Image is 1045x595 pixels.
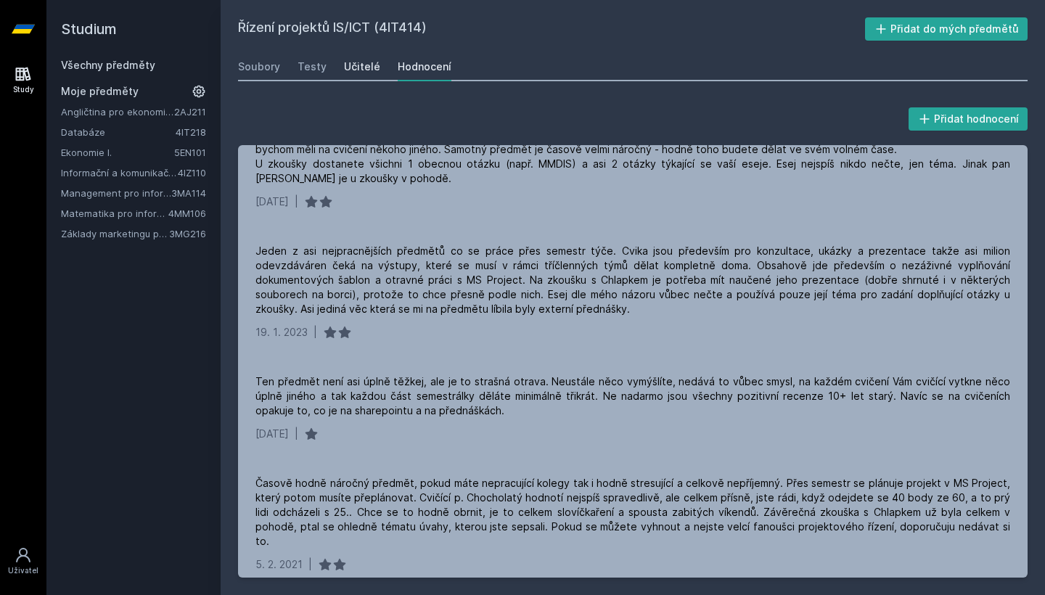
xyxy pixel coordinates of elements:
div: | [295,427,298,441]
a: 3MA114 [171,187,206,199]
div: [DATE] [255,194,289,209]
button: Přidat hodnocení [909,107,1028,131]
a: Study [3,58,44,102]
a: 3MG216 [169,228,206,239]
div: | [313,325,317,340]
a: 4IZ110 [178,167,206,178]
div: Učitelé [344,59,380,74]
button: Přidat do mých předmětů [865,17,1028,41]
div: Soubory [238,59,280,74]
a: Všechny předměty [61,59,155,71]
div: Ten předmět není asi úplně těžkej, ale je to strašná otrava. Neustále něco vymýšlíte, nedává to v... [255,374,1010,418]
a: Matematika pro informatiky [61,206,168,221]
div: Uživatel [8,565,38,576]
a: Databáze [61,125,176,139]
div: 5. 2. 2021 [255,557,303,572]
a: Základy marketingu pro informatiky a statistiky [61,226,169,241]
div: Testy [298,59,327,74]
a: Uživatel [3,539,44,583]
span: Moje předměty [61,84,139,99]
a: Angličtina pro ekonomická studia 1 (B2/C1) [61,104,174,119]
a: Ekonomie I. [61,145,174,160]
a: 4IT218 [176,126,206,138]
a: Management pro informatiky a statistiky [61,186,171,200]
div: 19. 1. 2023 [255,325,308,340]
a: 4MM106 [168,208,206,219]
div: | [295,194,298,209]
div: Jeden z asi nejpracnějších předmětů co se práce přes semestr týče. Cvika jsou především pro konzu... [255,244,1010,316]
h2: Řízení projektů IS/ICT (4IT414) [238,17,865,41]
div: Časově hodně náročný předmět, pokud máte nepracující kolegy tak i hodně stresující a celkově nepř... [255,476,1010,549]
a: 5EN101 [174,147,206,158]
a: Soubory [238,52,280,81]
div: [DATE] [255,427,289,441]
a: Informační a komunikační technologie [61,165,178,180]
div: Hodnocení [398,59,451,74]
a: Učitelé [344,52,380,81]
a: Hodnocení [398,52,451,81]
div: Study [13,84,34,95]
a: 2AJ211 [174,106,206,118]
a: Testy [298,52,327,81]
div: | [308,557,312,572]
